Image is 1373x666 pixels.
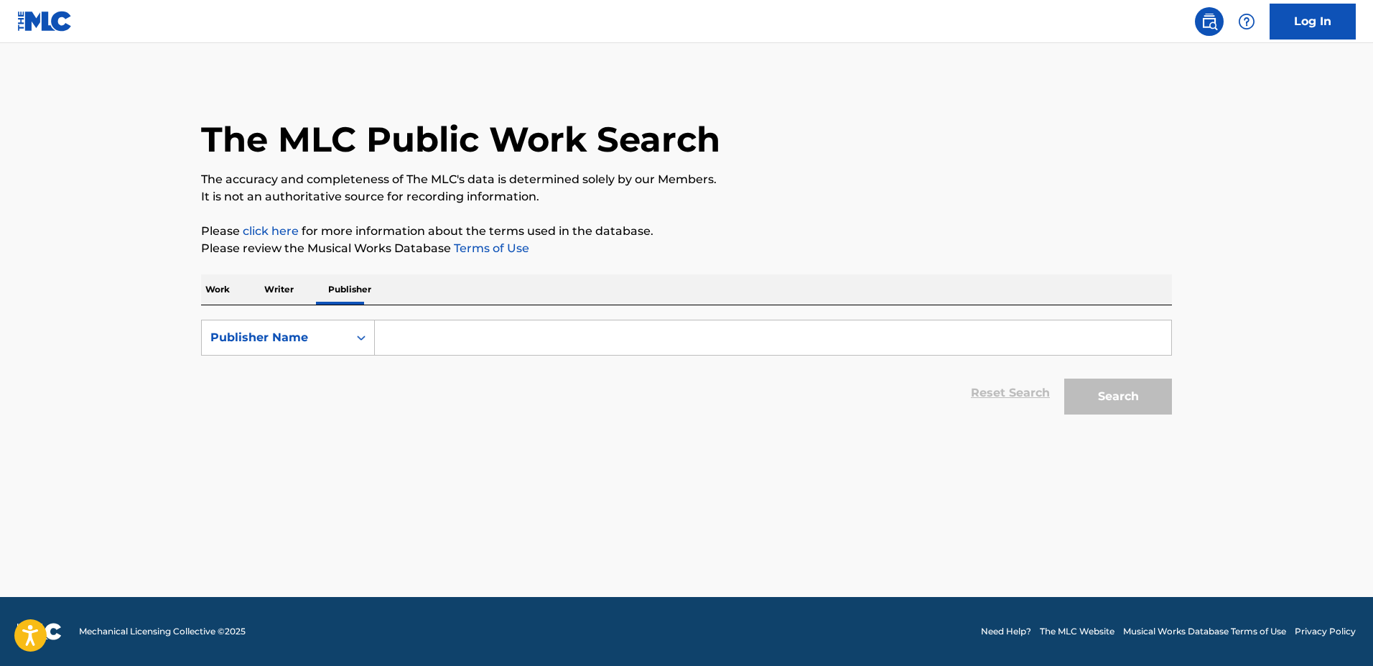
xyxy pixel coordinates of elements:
[17,11,73,32] img: MLC Logo
[201,240,1172,257] p: Please review the Musical Works Database
[201,118,720,161] h1: The MLC Public Work Search
[1195,7,1224,36] a: Public Search
[1123,625,1286,638] a: Musical Works Database Terms of Use
[1295,625,1356,638] a: Privacy Policy
[79,625,246,638] span: Mechanical Licensing Collective © 2025
[243,224,299,238] a: click here
[1201,13,1218,30] img: search
[201,223,1172,240] p: Please for more information about the terms used in the database.
[201,188,1172,205] p: It is not an authoritative source for recording information.
[1232,7,1261,36] div: Help
[260,274,298,305] p: Writer
[451,241,529,255] a: Terms of Use
[201,274,234,305] p: Work
[1270,4,1356,40] a: Log In
[1238,13,1255,30] img: help
[324,274,376,305] p: Publisher
[17,623,62,640] img: logo
[210,329,340,346] div: Publisher Name
[201,320,1172,422] form: Search Form
[201,171,1172,188] p: The accuracy and completeness of The MLC's data is determined solely by our Members.
[1040,625,1114,638] a: The MLC Website
[981,625,1031,638] a: Need Help?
